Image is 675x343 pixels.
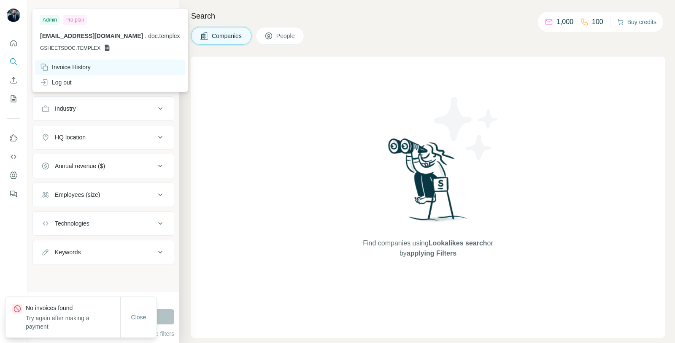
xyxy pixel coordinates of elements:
[33,242,174,262] button: Keywords
[55,219,89,228] div: Technologies
[7,149,20,164] button: Use Surfe API
[7,35,20,51] button: Quick start
[148,33,180,39] span: doc.templex
[145,33,146,39] span: .
[592,17,603,27] p: 100
[26,304,120,312] p: No invoices found
[407,250,456,257] span: applying Filters
[384,136,472,230] img: Surfe Illustration - Woman searching with binoculars
[55,191,100,199] div: Employees (size)
[617,16,656,28] button: Buy credits
[32,8,59,15] div: New search
[147,5,179,18] button: Hide
[360,238,495,259] span: Find companies using or by
[212,32,243,40] span: Companies
[33,127,174,147] button: HQ location
[125,310,152,325] button: Close
[556,17,573,27] p: 1,000
[63,15,87,25] div: Pro plan
[7,91,20,106] button: My lists
[7,131,20,146] button: Use Surfe on LinkedIn
[55,162,105,170] div: Annual revenue ($)
[33,98,174,119] button: Industry
[191,10,665,22] h4: Search
[55,133,86,142] div: HQ location
[33,213,174,234] button: Technologies
[40,44,100,52] span: GSHEETSDOC.TEMPLEX
[7,8,20,22] img: Avatar
[7,54,20,69] button: Search
[7,168,20,183] button: Dashboard
[55,248,81,256] div: Keywords
[428,90,504,166] img: Surfe Illustration - Stars
[276,32,296,40] span: People
[40,78,72,87] div: Log out
[55,104,76,113] div: Industry
[26,314,120,331] p: Try again after making a payment
[40,63,91,71] div: Invoice History
[131,313,146,321] span: Close
[40,33,143,39] span: [EMAIL_ADDRESS][DOMAIN_NAME]
[33,156,174,176] button: Annual revenue ($)
[7,186,20,201] button: Feedback
[429,240,487,247] span: Lookalikes search
[40,15,59,25] div: Admin
[33,185,174,205] button: Employees (size)
[7,73,20,88] button: Enrich CSV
